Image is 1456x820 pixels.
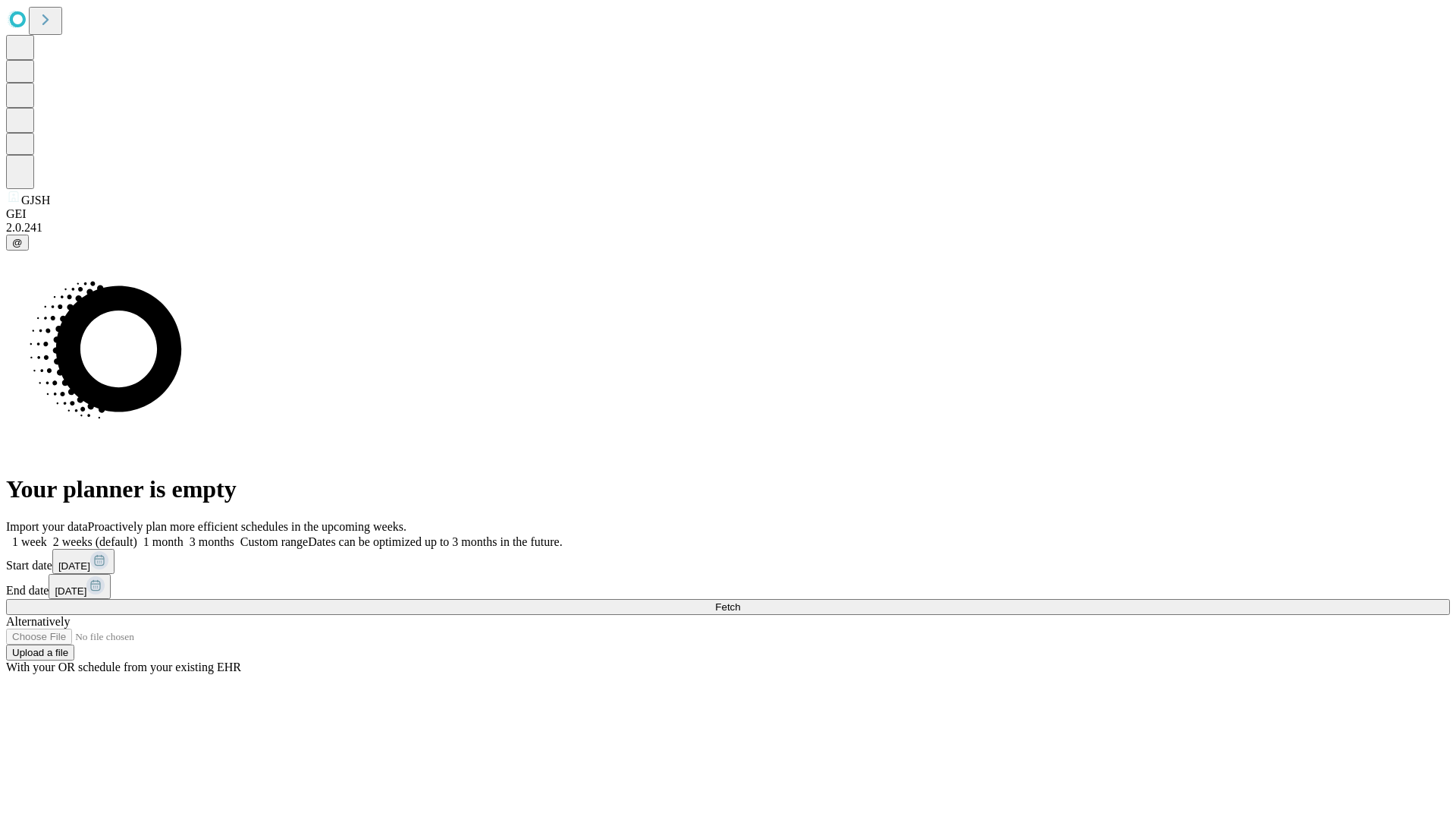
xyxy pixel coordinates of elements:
button: Fetch [6,599,1450,615]
span: Proactively plan more efficient schedules in the upcoming weeks. [88,520,406,533]
span: [DATE] [55,585,86,597]
button: [DATE] [49,574,111,599]
div: Start date [6,549,1450,574]
button: @ [6,235,29,251]
span: @ [12,237,23,248]
div: GEI [6,207,1450,221]
div: End date [6,574,1450,599]
button: [DATE] [52,549,115,574]
span: 2 weeks (default) [53,535,137,548]
span: 1 week [12,535,47,548]
span: GJSH [21,194,50,207]
button: Upload a file [6,645,74,661]
span: Custom range [240,535,308,548]
span: With your OR schedule from your existing EHR [6,661,241,673]
span: [DATE] [58,560,90,572]
h1: Your planner is empty [6,475,1450,503]
div: 2.0.241 [6,221,1450,235]
span: Alternatively [6,615,70,628]
span: Import your data [6,520,88,533]
span: 1 month [143,535,184,548]
span: Fetch [715,601,740,613]
span: Dates can be optimized up to 3 months in the future. [308,535,562,548]
span: 3 months [190,535,234,548]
